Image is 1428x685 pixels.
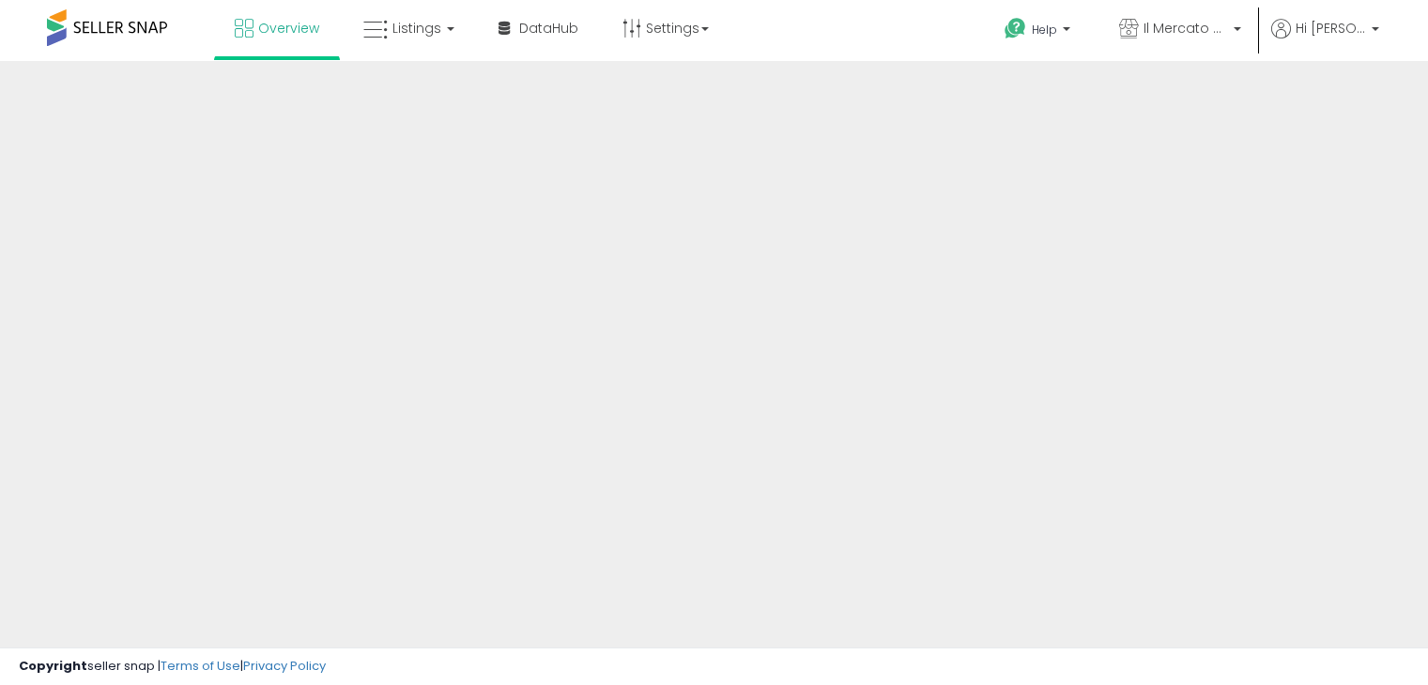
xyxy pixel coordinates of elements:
span: Help [1032,22,1057,38]
a: Terms of Use [161,657,240,675]
i: Get Help [1004,17,1027,40]
strong: Copyright [19,657,87,675]
span: Il Mercato Di Bellina [1144,19,1228,38]
span: Hi [PERSON_NAME] [1296,19,1366,38]
a: Hi [PERSON_NAME] [1271,19,1379,61]
div: seller snap | | [19,658,326,676]
span: Listings [392,19,441,38]
a: Help [990,3,1089,61]
span: DataHub [519,19,578,38]
a: Privacy Policy [243,657,326,675]
span: Overview [258,19,319,38]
